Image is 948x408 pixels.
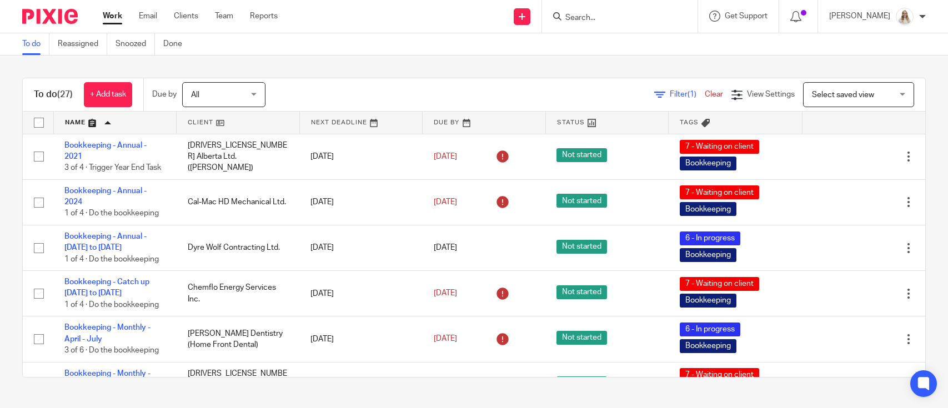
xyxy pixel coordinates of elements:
a: Bookkeeping - Annual - [DATE] to [DATE] [64,233,147,251]
td: [DATE] [299,225,423,270]
span: 7 - Waiting on client [680,277,759,291]
span: [DATE] [434,290,457,298]
span: 1 of 4 · Do the bookkeeping [64,210,159,218]
span: Bookkeeping [680,157,736,170]
span: Not started [556,285,607,299]
td: Cal-Mac HD Mechanical Ltd. [177,179,300,225]
a: Team [215,11,233,22]
a: Bookkeeping - Monthly - January - July [64,370,151,389]
a: To do [22,33,49,55]
img: Headshot%2011-2024%20white%20background%20square%202.JPG [896,8,914,26]
span: (1) [688,90,696,98]
span: [DATE] [434,153,457,160]
input: Search [564,13,664,23]
a: + Add task [84,82,132,107]
a: Clients [174,11,198,22]
td: [DATE] [299,316,423,362]
td: [DRIVERS_LICENSE_NUMBER] Alberta Ltd. ([PERSON_NAME]) [177,134,300,179]
td: [DRIVERS_LICENSE_NUMBER] Alberta Ltd. ([PERSON_NAME]) [177,362,300,407]
span: Not started [556,331,607,345]
span: 6 - In progress [680,231,740,245]
a: Bookkeeping - Catch up [DATE] to [DATE] [64,278,149,297]
span: 3 of 4 · Trigger Year End Task [64,164,161,172]
p: [PERSON_NAME] [829,11,890,22]
h1: To do [34,89,73,100]
span: 7 - Waiting on client [680,140,759,154]
a: Work [103,11,122,22]
td: [DATE] [299,179,423,225]
td: [PERSON_NAME] Dentistry (Home Front Dental) [177,316,300,362]
span: View Settings [747,90,795,98]
td: Chemflo Energy Services Inc. [177,271,300,316]
span: 1 of 4 · Do the bookkeeping [64,301,159,309]
a: Reports [250,11,278,22]
span: 3 of 6 · Do the bookkeeping [64,346,159,354]
span: Filter [670,90,705,98]
td: [DATE] [299,271,423,316]
td: [DATE] [299,134,423,179]
span: Bookkeeping [680,294,736,308]
span: Not started [556,376,607,390]
span: All [191,91,199,99]
a: Clear [705,90,723,98]
a: Bookkeeping - Annual - 2021 [64,142,147,160]
span: Get Support [725,12,768,20]
span: Bookkeeping [680,339,736,353]
span: 6 - In progress [680,323,740,336]
span: [DATE] [434,244,457,251]
span: [DATE] [434,198,457,206]
span: Tags [680,119,699,125]
a: Done [163,33,190,55]
span: Not started [556,194,607,208]
span: [DATE] [434,335,457,343]
a: Snoozed [116,33,155,55]
img: Pixie [22,9,78,24]
a: Reassigned [58,33,107,55]
span: 7 - Waiting on client [680,368,759,382]
span: Bookkeeping [680,202,736,216]
p: Due by [152,89,177,100]
a: Bookkeeping - Annual - 2024 [64,187,147,206]
span: 1 of 4 · Do the bookkeeping [64,255,159,263]
span: (27) [57,90,73,99]
span: Not started [556,148,607,162]
td: [DATE] [299,362,423,407]
span: 7 - Waiting on client [680,185,759,199]
a: Bookkeeping - Monthly - April - July [64,324,151,342]
span: Not started [556,240,607,254]
span: Bookkeeping [680,248,736,262]
a: Email [139,11,157,22]
td: Dyre Wolf Contracting Ltd. [177,225,300,270]
span: Select saved view [812,91,874,99]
